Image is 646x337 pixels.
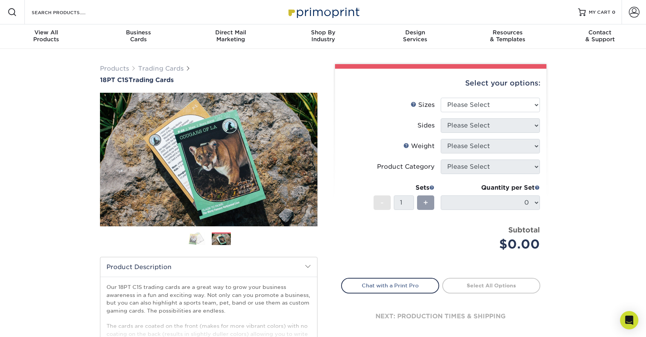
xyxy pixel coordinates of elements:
div: Quantity per Set [441,183,540,192]
a: Trading Cards [138,65,184,72]
h2: Product Description [100,257,317,277]
div: & Support [554,29,646,43]
span: + [423,197,428,208]
div: $0.00 [446,235,540,253]
span: Design [369,29,461,36]
div: Marketing [185,29,277,43]
strong: Subtotal [508,226,540,234]
img: Trading Cards 02 [212,234,231,245]
span: Shop By [277,29,369,36]
a: 18PT C1STrading Cards [100,76,317,84]
a: BusinessCards [92,24,185,49]
span: Contact [554,29,646,36]
div: Sizes [411,100,435,110]
img: 18PT C1S 02 [100,93,317,226]
span: 18PT C1S [100,76,129,84]
span: Direct Mail [185,29,277,36]
a: Chat with a Print Pro [341,278,439,293]
a: Contact& Support [554,24,646,49]
div: & Templates [461,29,554,43]
div: Product Category [377,162,435,171]
span: Business [92,29,185,36]
span: Resources [461,29,554,36]
h1: Trading Cards [100,76,317,84]
div: Sides [417,121,435,130]
div: Select your options: [341,69,540,98]
div: Sets [374,183,435,192]
div: Cards [92,29,185,43]
img: Primoprint [285,4,361,20]
div: Industry [277,29,369,43]
span: 0 [612,10,615,15]
input: SEARCH PRODUCTS..... [31,8,105,17]
div: Weight [403,142,435,151]
a: DesignServices [369,24,461,49]
div: Open Intercom Messenger [620,311,638,329]
a: Shop ByIndustry [277,24,369,49]
div: Services [369,29,461,43]
span: MY CART [589,9,611,16]
a: Direct MailMarketing [185,24,277,49]
a: Products [100,65,129,72]
span: - [380,197,384,208]
a: Resources& Templates [461,24,554,49]
a: Select All Options [442,278,540,293]
img: Trading Cards 01 [186,232,205,245]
